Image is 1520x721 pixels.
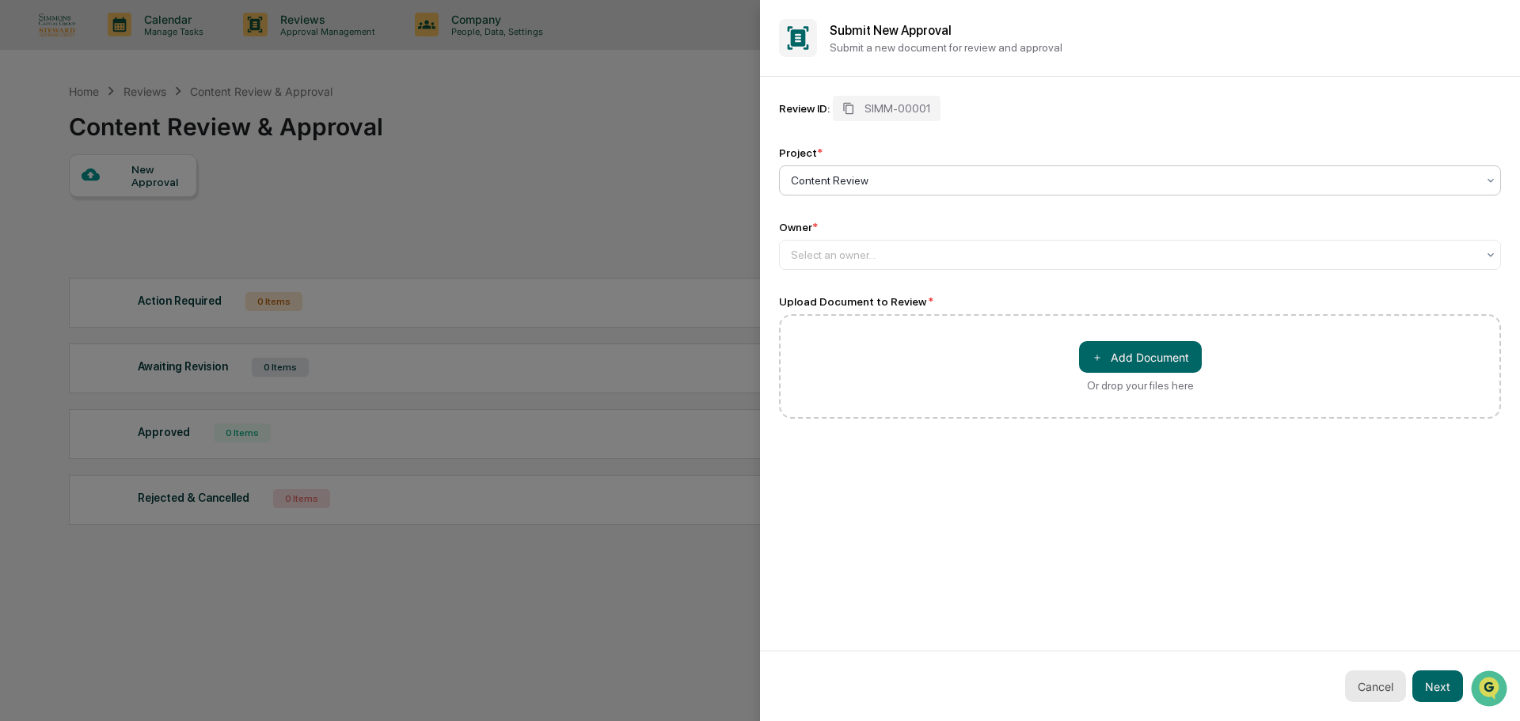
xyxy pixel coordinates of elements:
button: Or drop your files here [1079,341,1202,373]
div: Or drop your files here [1087,379,1194,392]
a: 🗄️Attestations [108,193,203,222]
img: 1746055101610-c473b297-6a78-478c-a979-82029cc54cd1 [16,121,44,150]
span: Preclearance [32,199,102,215]
img: f2157a4c-a0d3-4daa-907e-bb6f0de503a5-1751232295721 [2,6,38,34]
p: How can we help? [16,33,288,59]
div: 🔎 [16,231,28,244]
a: 🔎Data Lookup [9,223,106,252]
a: Powered byPylon [112,268,192,280]
button: Next [1412,670,1463,702]
h2: Submit New Approval [830,23,1501,38]
button: Cancel [1345,670,1406,702]
a: 🖐️Preclearance [9,193,108,222]
button: Open customer support [2,2,38,38]
div: 🖐️ [16,201,28,214]
button: Start new chat [269,126,288,145]
span: Attestations [131,199,196,215]
span: ＋ [1092,350,1103,365]
div: 🗄️ [115,201,127,214]
div: Review ID: [779,102,830,115]
div: Owner [779,221,818,233]
div: We're available if you need us! [54,137,200,150]
span: Pylon [158,268,192,280]
div: Project [779,146,823,159]
p: Submit a new document for review and approval [830,41,1501,54]
div: Upload Document to Review [779,295,1501,308]
span: Data Lookup [32,230,100,245]
div: Start new chat [54,121,260,137]
span: SIMM-00001 [864,102,931,115]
